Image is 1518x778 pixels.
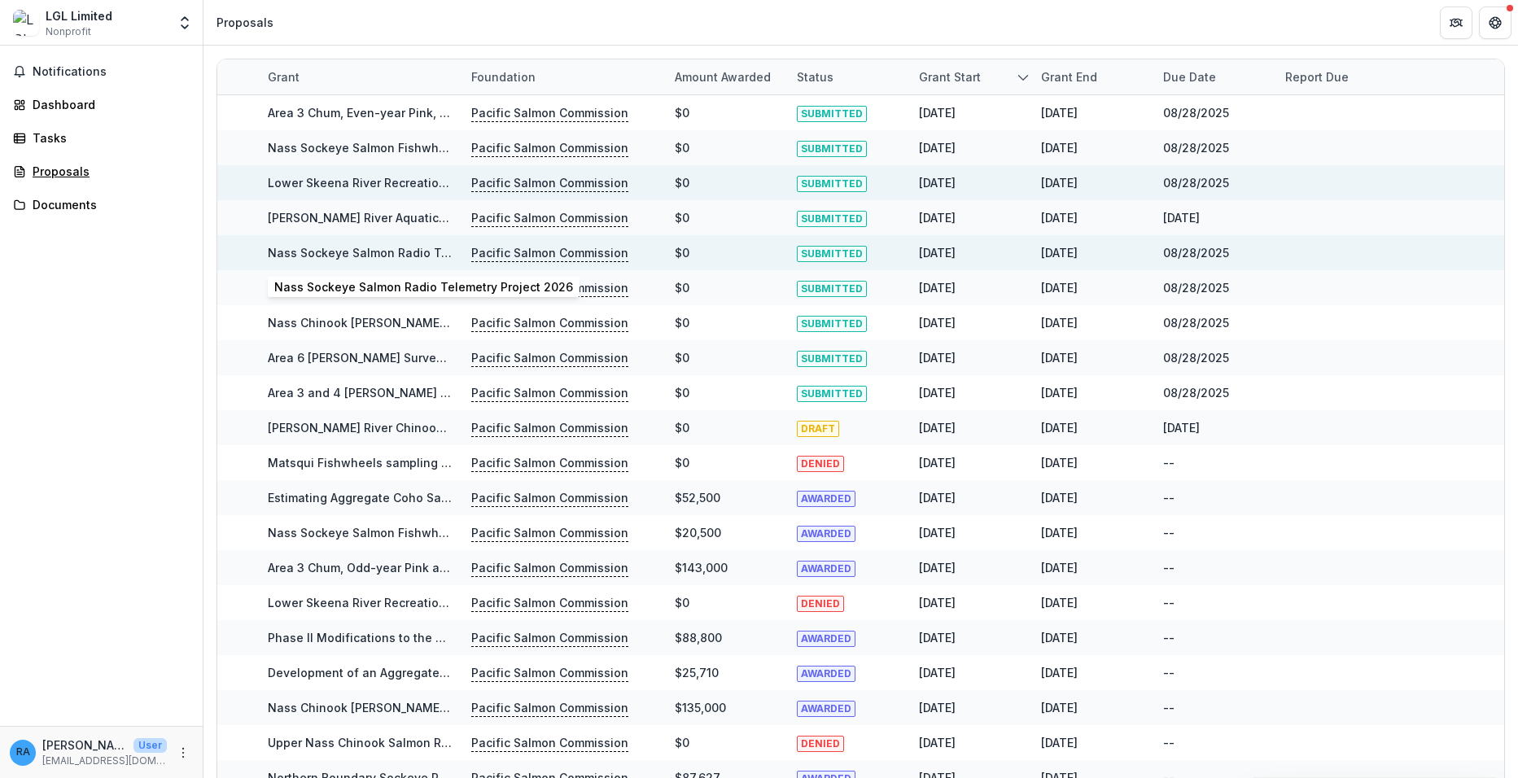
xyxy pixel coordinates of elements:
[675,104,689,121] div: $0
[7,125,196,151] a: Tasks
[1163,139,1229,156] div: 08/28/2025
[1163,594,1175,611] div: --
[675,349,689,366] div: $0
[1275,59,1398,94] div: Report Due
[268,701,656,715] a: Nass Chinook [PERSON_NAME]-Recapture and Genetic Project 2025
[7,91,196,118] a: Dashboard
[919,174,956,191] div: [DATE]
[797,386,867,402] span: SUBMITTED
[1041,699,1078,716] div: [DATE]
[919,594,956,611] div: [DATE]
[1163,314,1229,331] div: 08/28/2025
[675,454,689,471] div: $0
[675,734,689,751] div: $0
[797,176,867,192] span: SUBMITTED
[787,59,909,94] div: Status
[7,59,196,85] button: Notifications
[797,526,855,542] span: AWARDED
[665,59,787,94] div: Amount awarded
[1041,454,1078,471] div: [DATE]
[675,209,689,226] div: $0
[909,59,1031,94] div: Grant start
[7,191,196,218] a: Documents
[797,666,855,682] span: AWARDED
[471,559,628,577] p: Pacific Salmon Commission
[1275,68,1358,85] div: Report Due
[919,559,956,576] div: [DATE]
[919,524,956,541] div: [DATE]
[797,421,839,437] span: DRAFT
[1440,7,1472,39] button: Partners
[675,559,728,576] div: $143,000
[797,491,855,507] span: AWARDED
[462,59,665,94] div: Foundation
[268,456,1191,470] a: Matsqui Fishwheels sampling size distribution for [PERSON_NAME] to assist the PSC with species co...
[210,11,280,34] nav: breadcrumb
[173,743,193,763] button: More
[471,349,628,367] p: Pacific Salmon Commission
[797,561,855,577] span: AWARDED
[471,594,628,612] p: Pacific Salmon Commission
[268,106,667,120] a: Area 3 Chum, Even-year Pink, and Chinook Escapement Surveys 2026
[1041,594,1078,611] div: [DATE]
[471,174,628,192] p: Pacific Salmon Commission
[675,174,689,191] div: $0
[268,631,1105,645] a: Phase II Modifications to the Chum Genetic and Environmental Management Model (ChumGEM), a run re...
[471,104,628,122] p: Pacific Salmon Commission
[1153,59,1275,94] div: Due Date
[919,349,956,366] div: [DATE]
[33,129,183,146] div: Tasks
[797,211,867,227] span: SUBMITTED
[797,351,867,367] span: SUBMITTED
[268,281,964,295] a: Development of an Aggregate Escapement Goal for Nass Chinook Salmon (Year 2): Analyses and Report...
[42,754,167,768] p: [EMAIL_ADDRESS][DOMAIN_NAME]
[13,10,39,36] img: LGL Limited
[1041,419,1078,436] div: [DATE]
[1041,104,1078,121] div: [DATE]
[268,386,514,400] a: Area 3 and 4 [PERSON_NAME] Survey, 2026
[665,68,781,85] div: Amount awarded
[797,106,867,122] span: SUBMITTED
[133,738,167,753] p: User
[1041,209,1078,226] div: [DATE]
[797,701,855,717] span: AWARDED
[258,59,462,94] div: Grant
[268,736,641,750] a: Upper Nass Chinook Salmon Radio-Tagging Project 2025 (Year 2)
[919,664,956,681] div: [DATE]
[1163,524,1175,541] div: --
[33,65,190,79] span: Notifications
[1163,419,1200,436] div: [DATE]
[797,456,844,472] span: DENIED
[462,68,545,85] div: Foundation
[268,246,567,260] a: Nass Sockeye Salmon Radio Telemetry Project 2026
[675,699,726,716] div: $135,000
[471,699,628,717] p: Pacific Salmon Commission
[675,244,689,261] div: $0
[268,176,675,190] a: Lower Skeena River Recreational Fishery [PERSON_NAME] Survey, 2026
[1017,71,1030,84] svg: sorted descending
[797,736,844,752] span: DENIED
[675,139,689,156] div: $0
[1041,734,1078,751] div: [DATE]
[1163,454,1175,471] div: --
[471,244,628,262] p: Pacific Salmon Commission
[1163,209,1200,226] div: [DATE]
[1163,174,1229,191] div: 08/28/2025
[1163,489,1175,506] div: --
[675,489,720,506] div: $52,500
[1041,664,1078,681] div: [DATE]
[16,747,30,758] div: Richard Alexander
[33,96,183,113] div: Dashboard
[1041,279,1078,296] div: [DATE]
[1479,7,1511,39] button: Get Help
[471,209,628,227] p: Pacific Salmon Commission
[268,526,586,540] a: Nass Sockeye Salmon Fishwheel Genetic Stock ID 2025
[1153,68,1226,85] div: Due Date
[919,244,956,261] div: [DATE]
[1041,524,1078,541] div: [DATE]
[471,384,628,402] p: Pacific Salmon Commission
[797,631,855,647] span: AWARDED
[675,629,722,646] div: $88,800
